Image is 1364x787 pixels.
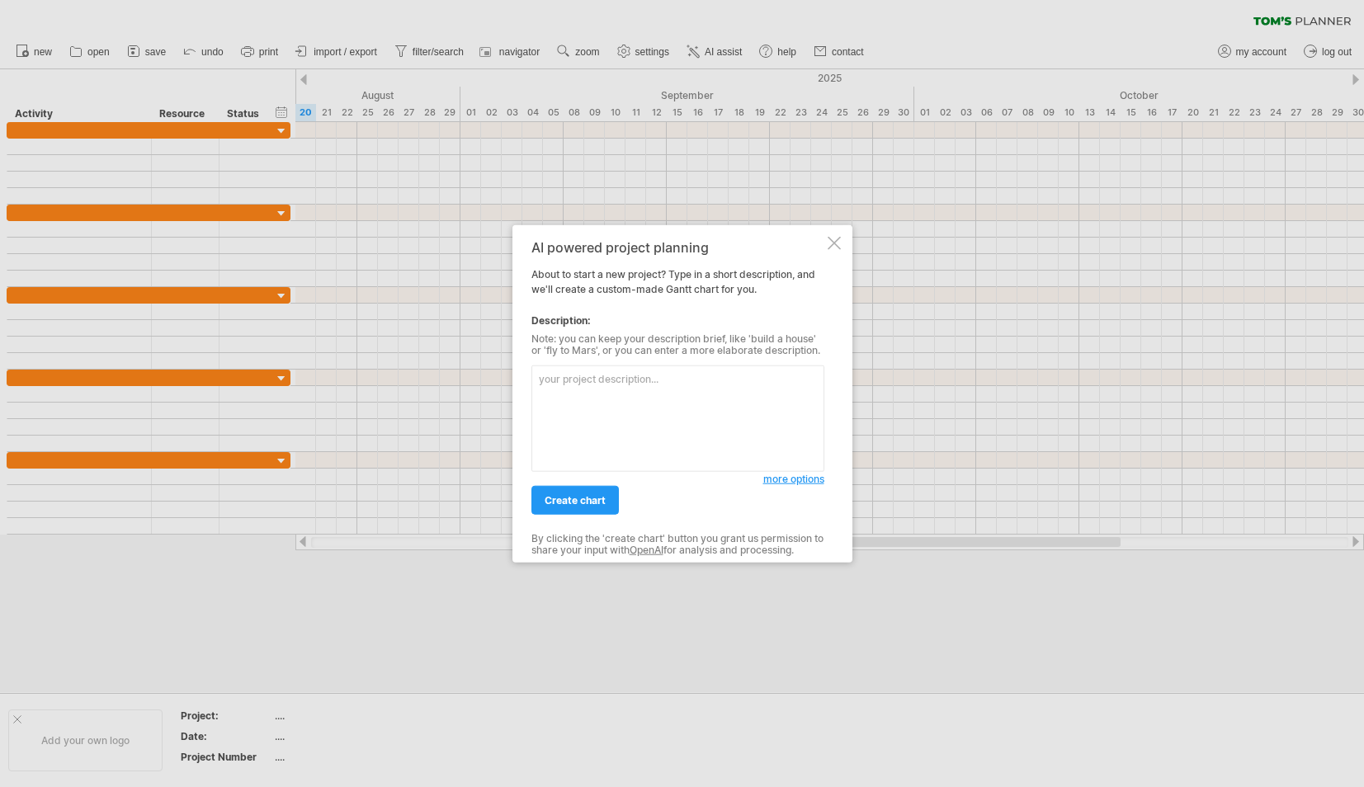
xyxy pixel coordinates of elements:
a: create chart [531,486,619,515]
a: more options [763,472,824,487]
div: Note: you can keep your description brief, like 'build a house' or 'fly to Mars', or you can ente... [531,333,824,357]
div: AI powered project planning [531,240,824,255]
a: OpenAI [630,544,663,556]
span: create chart [545,494,606,507]
span: more options [763,473,824,485]
div: Description: [531,313,824,328]
div: About to start a new project? Type in a short description, and we'll create a custom-made Gantt c... [531,240,824,548]
div: By clicking the 'create chart' button you grant us permission to share your input with for analys... [531,533,824,557]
